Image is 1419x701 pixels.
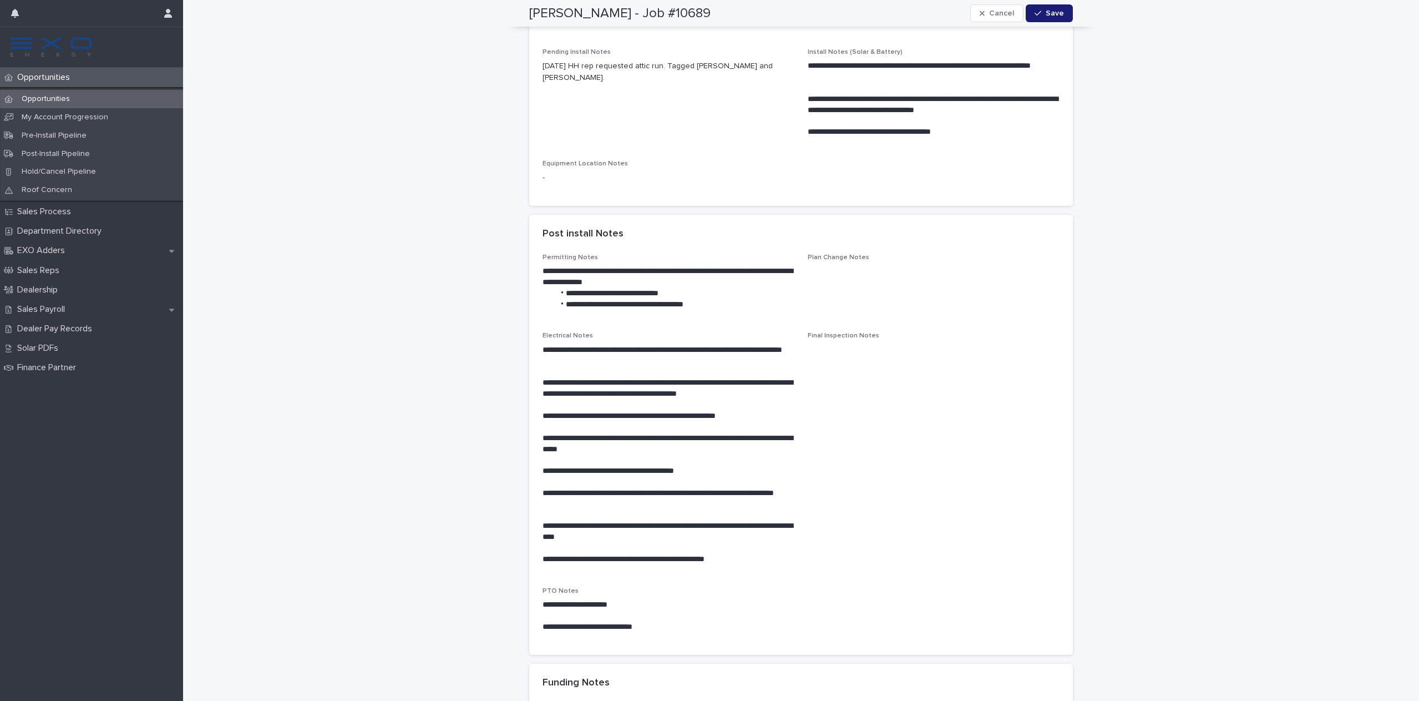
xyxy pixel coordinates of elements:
[543,60,794,84] p: [DATE] HH rep requested attic run. Tagged [PERSON_NAME] and [PERSON_NAME].
[9,36,93,58] img: FKS5r6ZBThi8E5hshIGi
[543,332,593,339] span: Electrical Notes
[1046,9,1064,17] span: Save
[13,185,81,195] p: Roof Concern
[13,265,68,276] p: Sales Reps
[13,245,74,256] p: EXO Adders
[13,206,80,217] p: Sales Process
[543,49,611,56] span: Pending Install Notes
[13,343,67,354] p: Solar PDFs
[13,226,110,236] p: Department Directory
[13,285,67,295] p: Dealership
[529,6,711,22] h2: [PERSON_NAME] - Job #10689
[13,72,79,83] p: Opportunities
[13,131,95,140] p: Pre-Install Pipeline
[543,588,579,594] span: PTO Notes
[13,94,79,104] p: Opportunities
[808,254,869,261] span: Plan Change Notes
[970,4,1023,22] button: Cancel
[13,304,74,315] p: Sales Payroll
[543,677,610,689] h2: Funding Notes
[1026,4,1073,22] button: Save
[13,362,85,373] p: Finance Partner
[13,149,99,159] p: Post-Install Pipeline
[808,332,879,339] span: Final Inspection Notes
[543,254,598,261] span: Permitting Notes
[13,324,101,334] p: Dealer Pay Records
[989,9,1014,17] span: Cancel
[543,172,1060,184] p: -
[543,228,624,240] h2: Post install Notes
[543,160,628,167] span: Equipment Location Notes
[808,49,903,56] span: Install Notes (Solar & Battery)
[13,113,117,122] p: My Account Progression
[13,167,105,176] p: Hold/Cancel Pipeline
